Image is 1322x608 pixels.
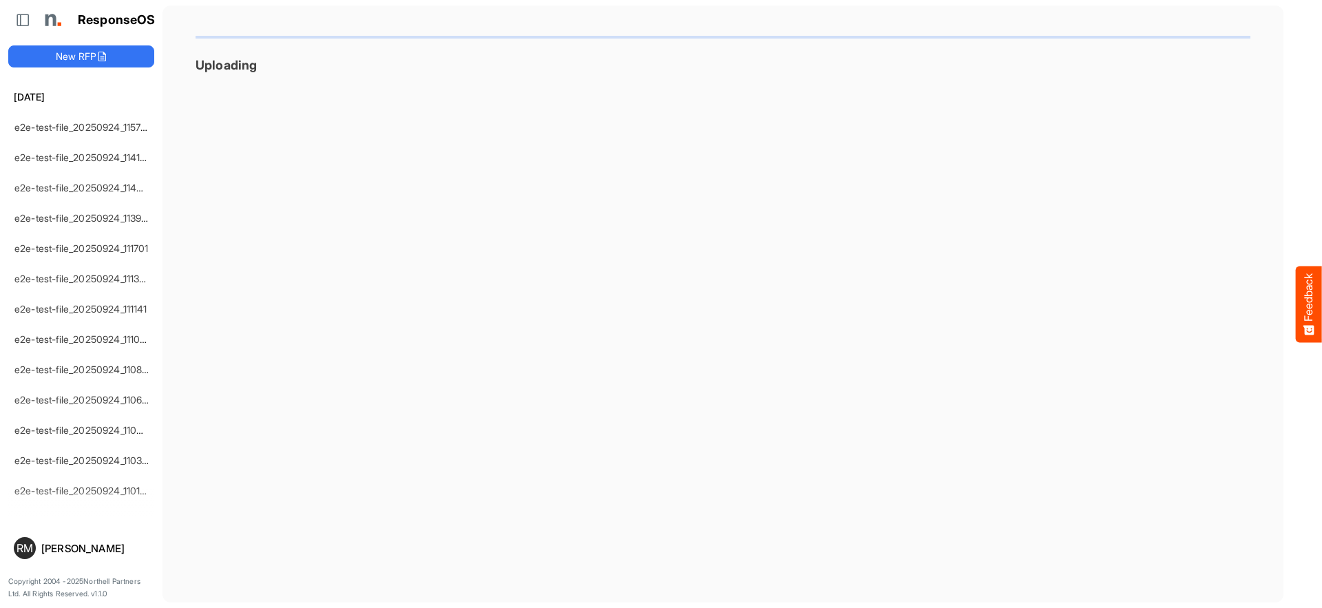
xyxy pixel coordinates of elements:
p: Copyright 2004 - 2025 Northell Partners Ltd. All Rights Reserved. v 1.1.0 [8,576,154,600]
a: e2e-test-file_20250924_114134 [14,151,152,163]
a: e2e-test-file_20250924_111141 [14,303,147,315]
a: e2e-test-file_20250924_110422 [14,424,154,436]
h3: Uploading [196,58,1250,72]
a: e2e-test-file_20250924_111701 [14,242,149,254]
a: e2e-test-file_20250924_114020 [14,182,155,193]
span: RM [17,543,33,554]
a: e2e-test-file_20250924_110305 [14,454,154,466]
div: [PERSON_NAME] [41,543,149,554]
img: Northell [38,6,65,34]
h1: ResponseOS [78,13,156,28]
button: New RFP [8,45,154,67]
a: e2e-test-file_20250924_110146 [14,485,152,496]
button: Feedback [1296,266,1322,342]
a: e2e-test-file_20250924_115731 [14,121,150,133]
a: e2e-test-file_20250924_110646 [14,394,154,406]
a: e2e-test-file_20250924_111033 [14,333,151,345]
a: e2e-test-file_20250924_111359 [14,273,151,284]
h6: [DATE] [8,90,154,105]
a: e2e-test-file_20250924_110803 [14,364,154,375]
a: e2e-test-file_20250924_113916 [14,212,151,224]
